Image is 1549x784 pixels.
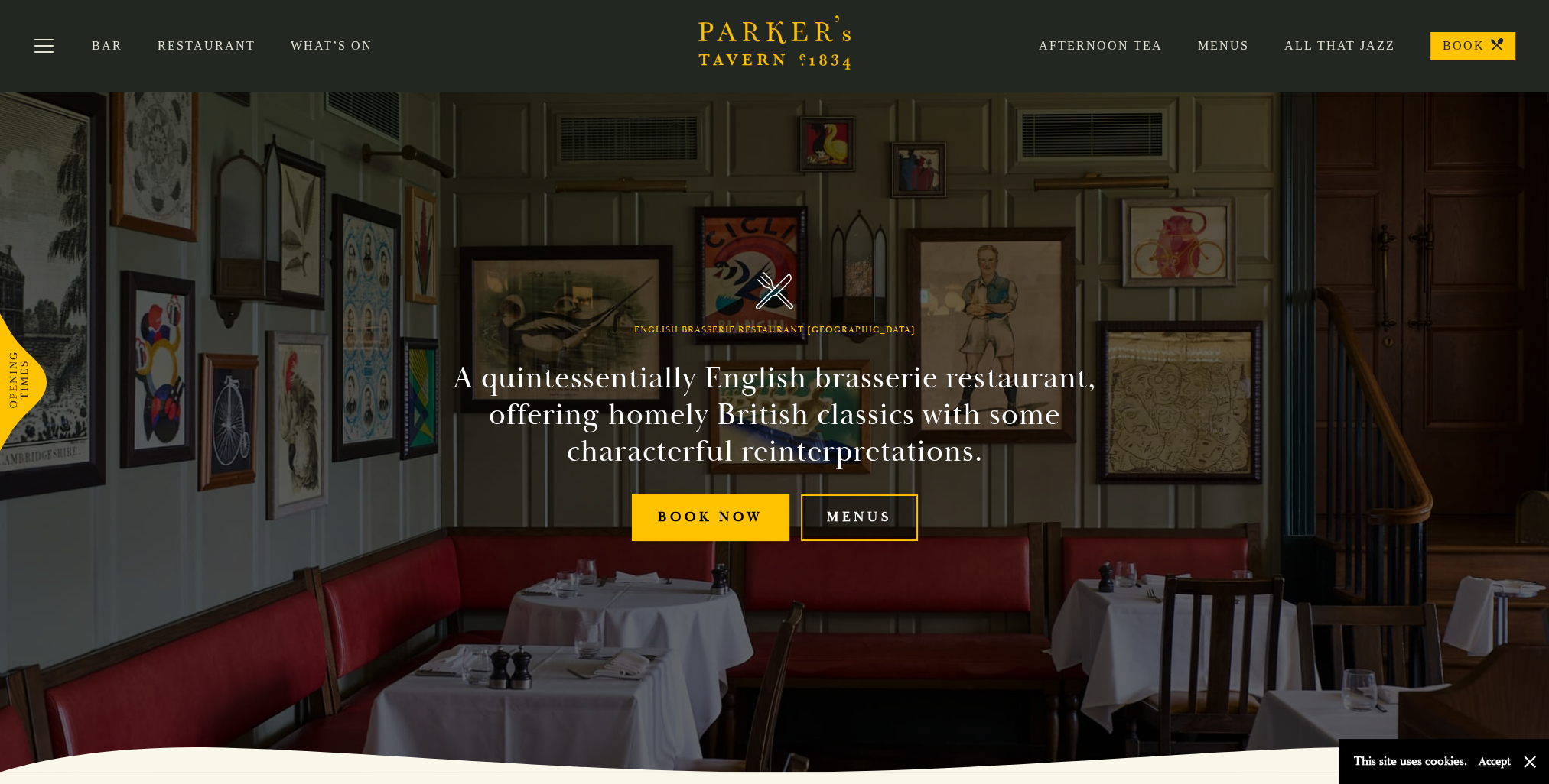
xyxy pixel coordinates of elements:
[632,494,789,541] a: Book Now
[426,360,1124,470] h2: A quintessentially English brasserie restaurant, offering homely British classics with some chara...
[634,325,916,335] h1: English Brasserie Restaurant [GEOGRAPHIC_DATA]
[756,272,793,309] img: Parker's Tavern Brasserie Cambridge
[1522,754,1538,769] button: Close and accept
[801,494,918,541] a: Menus
[1354,750,1467,773] p: This site uses cookies.
[1479,754,1511,769] button: Accept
